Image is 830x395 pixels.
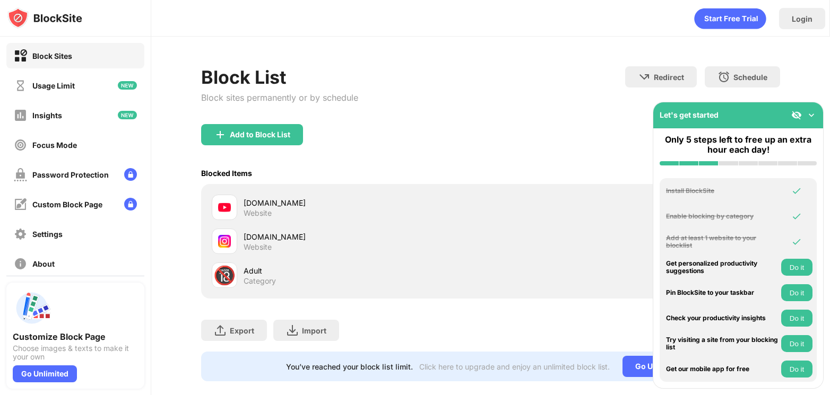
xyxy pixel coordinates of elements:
[666,260,779,275] div: Get personalized productivity suggestions
[781,361,812,378] button: Do it
[654,73,684,82] div: Redirect
[218,201,231,214] img: favicons
[14,138,27,152] img: focus-off.svg
[32,170,109,179] div: Password Protection
[244,276,276,286] div: Category
[218,235,231,248] img: favicons
[791,186,802,196] img: omni-check.svg
[622,356,695,377] div: Go Unlimited
[781,335,812,352] button: Do it
[781,310,812,327] button: Do it
[302,326,326,335] div: Import
[244,231,491,242] div: [DOMAIN_NAME]
[201,66,358,88] div: Block List
[781,259,812,276] button: Do it
[14,227,27,241] img: settings-off.svg
[13,365,77,382] div: Go Unlimited
[13,331,138,342] div: Customize Block Page
[13,344,138,361] div: Choose images & texts to make it your own
[14,109,27,122] img: insights-off.svg
[230,326,254,335] div: Export
[14,168,27,181] img: password-protection-off.svg
[201,169,252,178] div: Blocked Items
[118,81,137,90] img: new-icon.svg
[666,187,779,195] div: Install BlockSite
[14,198,27,211] img: customize-block-page-off.svg
[666,289,779,296] div: Pin BlockSite to your taskbar
[230,130,290,139] div: Add to Block List
[244,208,272,218] div: Website
[244,197,491,208] div: [DOMAIN_NAME]
[792,14,812,23] div: Login
[666,234,779,250] div: Add at least 1 website to your blocklist
[791,211,802,222] img: omni-check.svg
[666,314,779,322] div: Check your productivity insights
[124,168,137,181] img: lock-menu.svg
[32,51,72,60] div: Block Sites
[791,110,802,120] img: eye-not-visible.svg
[213,265,236,286] div: 🔞
[32,259,55,268] div: About
[244,242,272,252] div: Website
[694,8,766,29] div: animation
[201,92,358,103] div: Block sites permanently or by schedule
[32,111,62,120] div: Insights
[733,73,767,82] div: Schedule
[666,336,779,352] div: Try visiting a site from your blocking list
[286,362,413,371] div: You’ve reached your block list limit.
[124,198,137,210] img: lock-menu.svg
[118,111,137,119] img: new-icon.svg
[666,213,779,220] div: Enable blocking by category
[660,110,719,119] div: Let's get started
[32,141,77,150] div: Focus Mode
[660,135,817,155] div: Only 5 steps left to free up an extra hour each day!
[32,200,102,209] div: Custom Block Page
[14,79,27,92] img: time-usage-off.svg
[244,265,491,276] div: Adult
[666,365,779,373] div: Get our mobile app for free
[13,289,51,327] img: push-custom-page.svg
[7,7,82,29] img: logo-blocksite.svg
[32,230,63,239] div: Settings
[791,236,802,247] img: omni-check.svg
[14,49,27,63] img: block-on.svg
[781,284,812,301] button: Do it
[419,362,610,371] div: Click here to upgrade and enjoy an unlimited block list.
[14,257,27,270] img: about-off.svg
[806,110,817,120] img: omni-setup-toggle.svg
[32,81,75,90] div: Usage Limit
